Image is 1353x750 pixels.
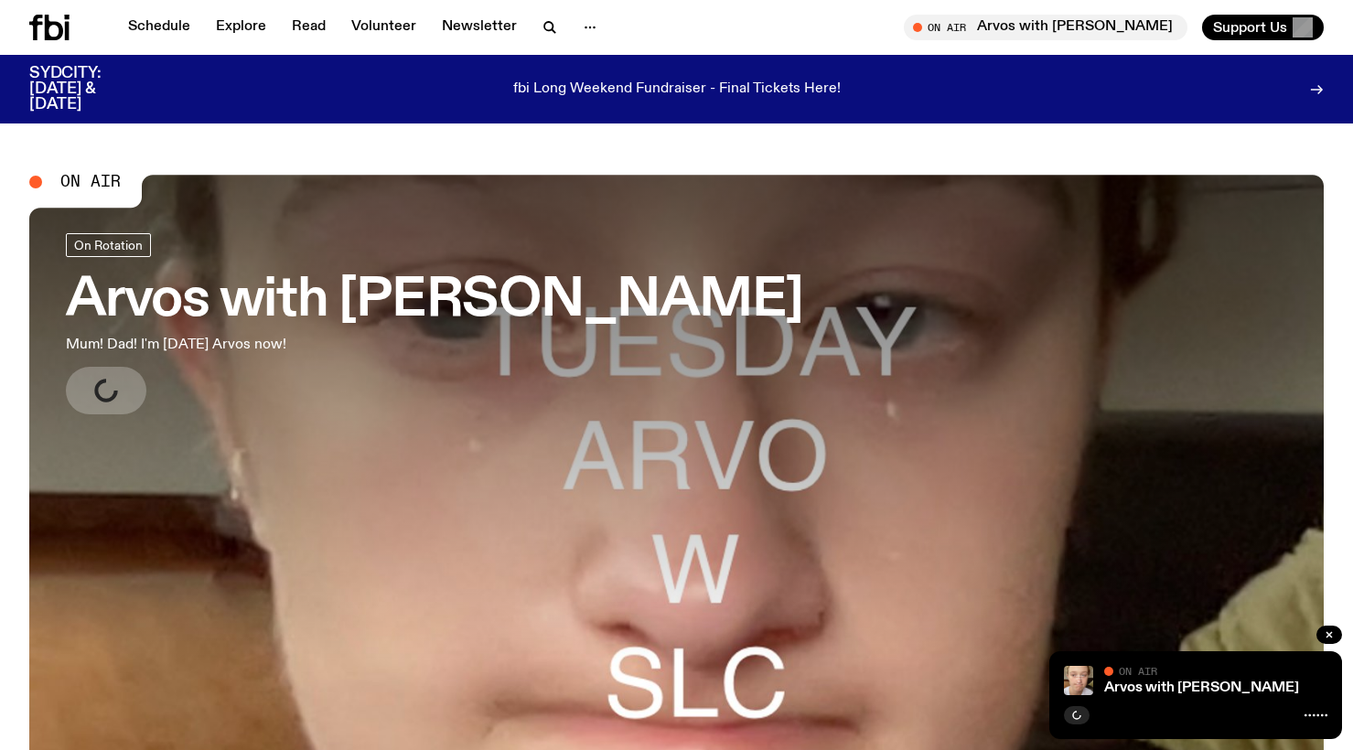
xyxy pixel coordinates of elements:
a: Arvos with [PERSON_NAME]Mum! Dad! I'm [DATE] Arvos now! [66,233,803,414]
h3: SYDCITY: [DATE] & [DATE] [29,66,146,112]
p: fbi Long Weekend Fundraiser - Final Tickets Here! [513,81,841,98]
span: On Air [60,174,121,190]
button: Support Us [1202,15,1324,40]
a: On Rotation [66,233,151,257]
span: On Rotation [74,239,143,252]
a: Arvos with [PERSON_NAME] [1104,680,1299,695]
span: On Air [1119,665,1157,677]
a: Schedule [117,15,201,40]
button: On AirArvos with [PERSON_NAME] [904,15,1187,40]
a: Newsletter [431,15,528,40]
p: Mum! Dad! I'm [DATE] Arvos now! [66,334,534,356]
a: Read [281,15,337,40]
a: Explore [205,15,277,40]
h3: Arvos with [PERSON_NAME] [66,275,803,327]
a: Volunteer [340,15,427,40]
span: Support Us [1213,19,1287,36]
